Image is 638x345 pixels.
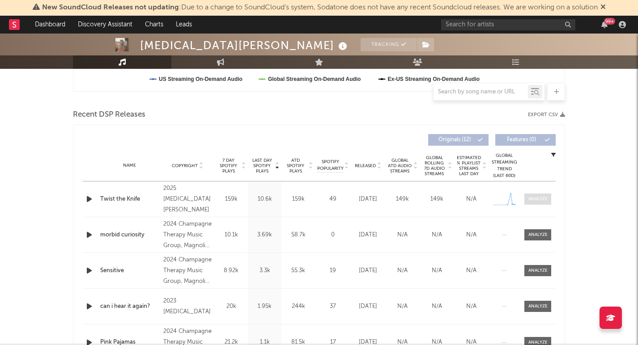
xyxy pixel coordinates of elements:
[73,109,145,120] span: Recent DSP Releases
[353,302,383,311] div: [DATE]
[100,231,159,240] a: morbid curiosity
[353,266,383,275] div: [DATE]
[495,134,556,146] button: Features(0)
[163,183,212,215] div: 2025 [MEDICAL_DATA][PERSON_NAME]
[491,152,518,179] div: Global Streaming Trend (Last 60D)
[284,195,313,204] div: 159k
[456,155,481,177] span: Estimated % Playlist Streams Last Day
[361,38,417,51] button: Tracking
[317,266,349,275] div: 19
[434,88,528,96] input: Search by song name or URL
[422,266,452,275] div: N/A
[601,21,608,28] button: 99+
[317,195,349,204] div: 49
[250,266,279,275] div: 3.3k
[163,255,212,287] div: 2024 Champagne Therapy Music Group, Magnolia Music Group
[387,195,417,204] div: 149k
[387,302,417,311] div: N/A
[284,302,313,311] div: 244k
[441,19,575,30] input: Search for artists
[172,163,198,168] span: Copyright
[268,76,361,82] text: Global Streaming On-Demand Audio
[355,163,376,168] span: Released
[422,231,452,240] div: N/A
[139,16,170,34] a: Charts
[456,266,486,275] div: N/A
[163,296,212,317] div: 2023 [MEDICAL_DATA]
[434,137,475,143] span: Originals ( 12 )
[456,302,486,311] div: N/A
[428,134,489,146] button: Originals(12)
[284,158,307,174] span: ATD Spotify Plays
[387,158,412,174] span: Global ATD Audio Streams
[72,16,139,34] a: Discovery Assistant
[604,18,615,25] div: 99 +
[217,302,246,311] div: 20k
[140,38,349,53] div: [MEDICAL_DATA][PERSON_NAME]
[317,159,344,172] span: Spotify Popularity
[284,266,313,275] div: 55.3k
[29,16,72,34] a: Dashboard
[100,195,159,204] a: Twist the Knife
[353,195,383,204] div: [DATE]
[250,195,279,204] div: 10.6k
[422,195,452,204] div: 149k
[100,162,159,169] div: Name
[501,137,542,143] span: Features ( 0 )
[353,231,383,240] div: [DATE]
[388,76,480,82] text: Ex-US Streaming On-Demand Audio
[422,302,452,311] div: N/A
[42,4,598,11] span: : Due to a change to SoundCloud's system, Sodatone does not have any recent Soundcloud releases. ...
[217,195,246,204] div: 159k
[170,16,198,34] a: Leads
[100,302,159,311] a: can i hear it again?
[284,231,313,240] div: 58.7k
[456,231,486,240] div: N/A
[422,155,447,177] span: Global Rolling 7D Audio Streams
[456,195,486,204] div: N/A
[387,266,417,275] div: N/A
[317,302,349,311] div: 37
[217,158,240,174] span: 7 Day Spotify Plays
[217,231,246,240] div: 10.1k
[159,76,242,82] text: US Streaming On-Demand Audio
[600,4,606,11] span: Dismiss
[528,112,565,118] button: Export CSV
[250,231,279,240] div: 3.69k
[163,219,212,251] div: 2024 Champagne Therapy Music Group, Magnolia Music Group
[250,302,279,311] div: 1.95k
[42,4,179,11] span: New SoundCloud Releases not updating
[217,266,246,275] div: 8.92k
[387,231,417,240] div: N/A
[100,266,159,275] a: Sensitive
[250,158,274,174] span: Last Day Spotify Plays
[317,231,349,240] div: 0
